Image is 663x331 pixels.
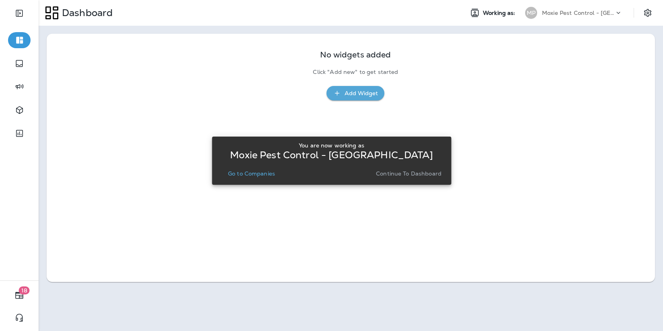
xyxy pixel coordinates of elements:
p: Dashboard [59,7,113,19]
span: 18 [19,286,30,294]
button: Settings [640,6,655,20]
div: MP [525,7,537,19]
p: Moxie Pest Control - [GEOGRAPHIC_DATA] [230,152,433,158]
p: You are now working as [299,142,364,149]
span: Working as: [483,10,517,16]
p: Go to Companies [228,170,275,177]
button: Go to Companies [225,168,278,179]
p: Continue to Dashboard [376,170,441,177]
p: Moxie Pest Control - [GEOGRAPHIC_DATA] [542,10,614,16]
button: Expand Sidebar [8,5,31,21]
button: Continue to Dashboard [373,168,445,179]
button: 18 [8,287,31,303]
